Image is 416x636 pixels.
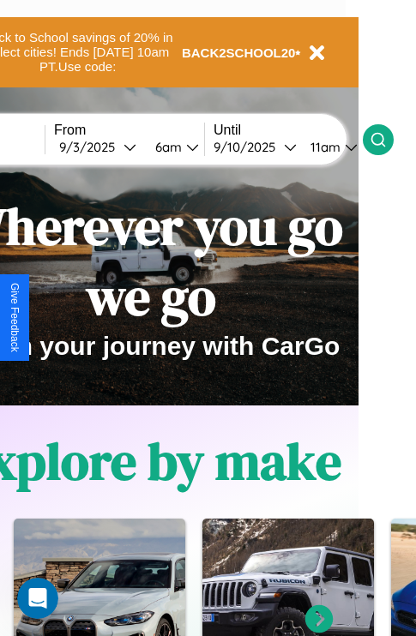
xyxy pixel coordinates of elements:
b: BACK2SCHOOL20 [182,45,296,60]
button: 6am [142,138,204,156]
div: 9 / 10 / 2025 [214,139,284,155]
label: From [54,123,204,138]
div: 11am [302,139,345,155]
button: 11am [297,138,363,156]
div: 6am [147,139,186,155]
button: 9/3/2025 [54,138,142,156]
div: 9 / 3 / 2025 [59,139,124,155]
label: Until [214,123,363,138]
iframe: Intercom live chat [17,578,58,619]
div: Give Feedback [9,283,21,352]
